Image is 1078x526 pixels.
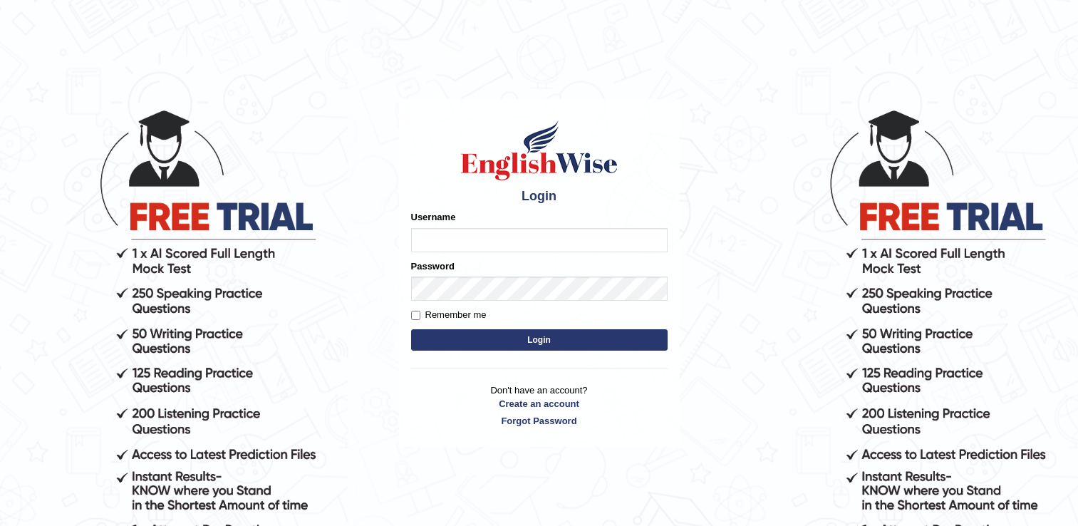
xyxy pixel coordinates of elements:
[411,414,668,428] a: Forgot Password
[411,308,487,322] label: Remember me
[411,329,668,351] button: Login
[411,259,455,273] label: Password
[411,397,668,411] a: Create an account
[411,190,668,204] h4: Login
[411,210,456,224] label: Username
[458,118,621,182] img: Logo of English Wise sign in for intelligent practice with AI
[411,311,420,320] input: Remember me
[411,383,668,428] p: Don't have an account?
